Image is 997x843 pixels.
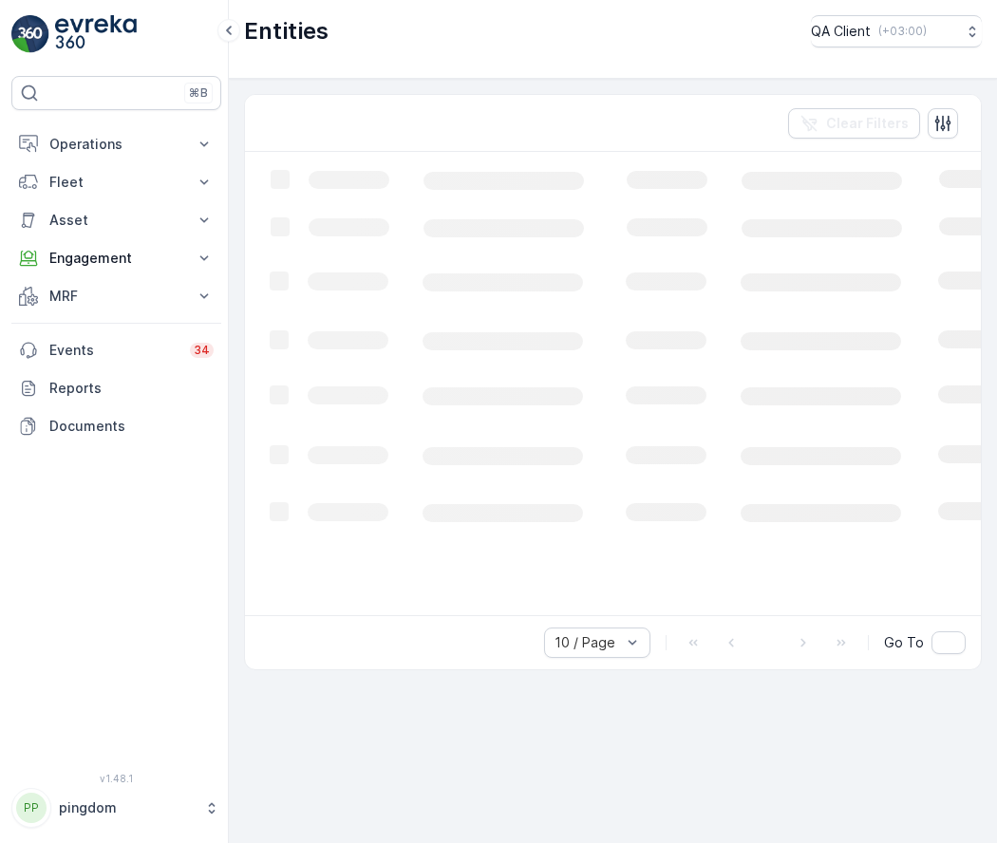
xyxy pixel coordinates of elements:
[189,85,208,101] p: ⌘B
[11,788,221,828] button: PPpingdom
[49,287,183,306] p: MRF
[49,417,214,436] p: Documents
[194,343,210,358] p: 34
[49,249,183,268] p: Engagement
[11,15,49,53] img: logo
[49,135,183,154] p: Operations
[55,15,137,53] img: logo_light-DOdMpM7g.png
[59,798,195,817] p: pingdom
[16,793,47,823] div: PP
[11,773,221,784] span: v 1.48.1
[244,16,329,47] p: Entities
[884,633,924,652] span: Go To
[11,163,221,201] button: Fleet
[11,125,221,163] button: Operations
[49,173,183,192] p: Fleet
[49,211,183,230] p: Asset
[11,369,221,407] a: Reports
[11,407,221,445] a: Documents
[11,201,221,239] button: Asset
[11,331,221,369] a: Events34
[49,379,214,398] p: Reports
[878,24,927,39] p: ( +03:00 )
[49,341,179,360] p: Events
[11,277,221,315] button: MRF
[811,15,982,47] button: QA Client(+03:00)
[811,22,871,41] p: QA Client
[788,108,920,139] button: Clear Filters
[11,239,221,277] button: Engagement
[826,114,909,133] p: Clear Filters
